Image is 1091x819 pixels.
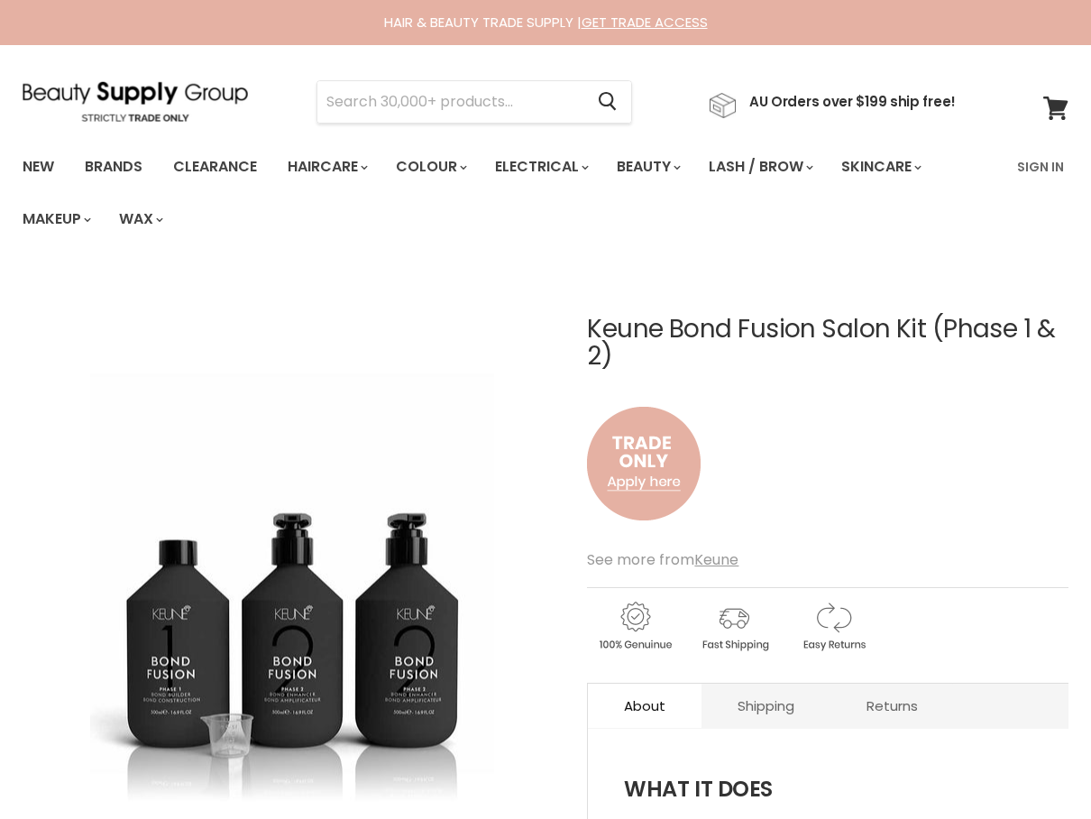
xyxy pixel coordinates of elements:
[317,81,583,123] input: Search
[701,684,830,728] a: Shipping
[686,599,782,654] img: shipping.gif
[785,599,881,654] img: returns.gif
[9,141,1006,245] ul: Main menu
[695,148,824,186] a: Lash / Brow
[481,148,600,186] a: Electrical
[828,148,932,186] a: Skincare
[9,148,68,186] a: New
[316,80,632,124] form: Product
[587,389,701,538] img: to.png
[694,549,738,570] a: Keune
[587,316,1068,372] h1: Keune Bond Fusion Salon Kit (Phase 1 & 2)
[90,271,494,809] img: Keune Bond Fusion Salon Kit (Phase 1 & 2)
[582,13,708,32] a: GET TRADE ACCESS
[1001,734,1073,801] iframe: Gorgias live chat messenger
[382,148,478,186] a: Colour
[587,599,683,654] img: genuine.gif
[583,81,631,123] button: Search
[1006,148,1075,186] a: Sign In
[588,684,701,728] a: About
[23,271,561,809] div: Keune Bond Fusion Salon Kit (Phase 1 & 2) image. Click or Scroll to Zoom.
[160,148,270,186] a: Clearance
[274,148,379,186] a: Haircare
[587,549,738,570] span: See more from
[830,684,954,728] a: Returns
[105,200,174,238] a: Wax
[71,148,156,186] a: Brands
[624,778,1032,801] h3: WHAT IT DOES
[603,148,692,186] a: Beauty
[9,200,102,238] a: Makeup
